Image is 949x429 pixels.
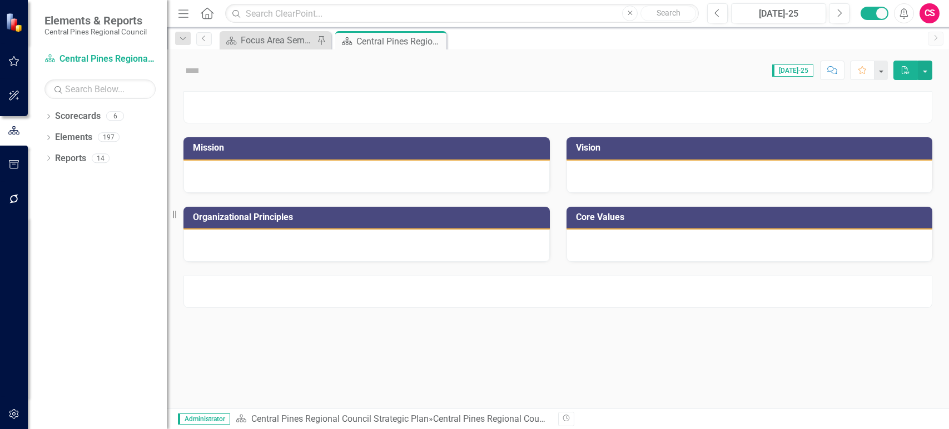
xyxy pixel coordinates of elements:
div: Central Pines Regional Council [DATE]-[DATE] Strategic Business Plan Summary [433,413,746,424]
a: Reports [55,152,86,165]
div: Central Pines Regional Council [DATE]-[DATE] Strategic Business Plan Summary [356,34,444,48]
button: Search [640,6,696,21]
div: 6 [106,112,124,121]
small: Central Pines Regional Council [44,27,147,36]
a: Central Pines Regional Council Strategic Plan [44,53,156,66]
span: Administrator [178,413,230,425]
a: Scorecards [55,110,101,123]
span: Elements & Reports [44,14,147,27]
button: [DATE]-25 [731,3,826,23]
h3: Core Values [576,212,927,222]
h3: Organizational Principles [193,212,544,222]
input: Search ClearPoint... [225,4,699,23]
div: 14 [92,153,110,163]
a: Focus Area Semi Annual Updates [222,33,314,47]
span: [DATE]-25 [772,64,813,77]
div: [DATE]-25 [735,7,822,21]
h3: Mission [193,143,544,153]
img: ClearPoint Strategy [6,13,25,32]
input: Search Below... [44,79,156,99]
a: Elements [55,131,92,144]
button: CS [920,3,940,23]
img: Not Defined [183,62,201,79]
div: Focus Area Semi Annual Updates [241,33,314,47]
div: » [236,413,549,426]
a: Central Pines Regional Council Strategic Plan [251,413,429,424]
h3: Vision [576,143,927,153]
div: 197 [98,133,120,142]
span: Search [657,8,680,17]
